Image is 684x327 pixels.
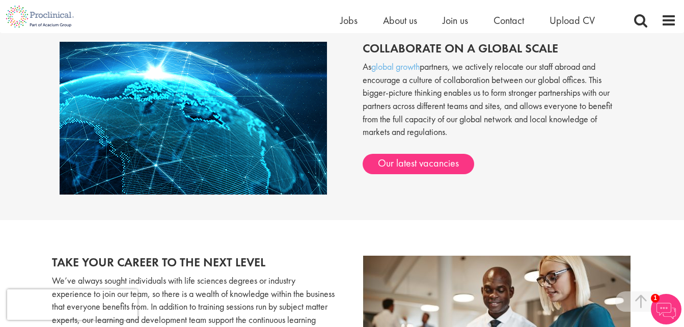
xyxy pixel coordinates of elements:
[494,14,524,27] a: Contact
[651,294,681,324] img: Chatbot
[363,60,625,149] p: As partners, we actively relocate our staff abroad and encourage a culture of collaboration betwe...
[363,154,474,174] a: Our latest vacancies
[443,14,468,27] a: Join us
[550,14,595,27] a: Upload CV
[52,256,335,269] h2: Take your career to the next level
[383,14,417,27] a: About us
[651,294,660,303] span: 1
[371,61,420,72] a: global growth
[340,14,358,27] a: Jobs
[363,42,625,55] h2: Collaborate on a global scale
[7,289,138,320] iframe: reCAPTCHA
